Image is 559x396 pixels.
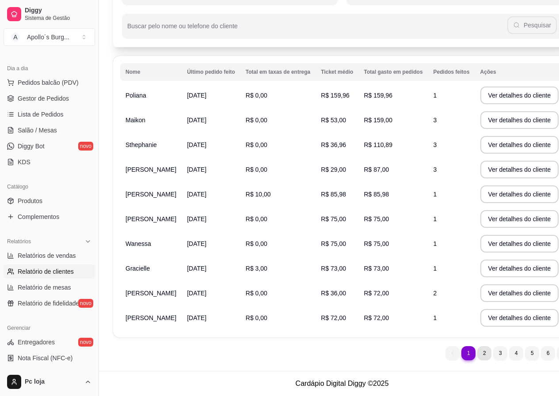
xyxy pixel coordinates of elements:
li: pagination item 2 [477,346,491,360]
span: R$ 85,98 [364,191,389,198]
span: [DATE] [187,117,206,124]
button: Ver detalhes do cliente [480,136,559,154]
th: Total gasto em pedidos [358,63,428,81]
span: R$ 72,00 [364,290,389,297]
li: pagination item 1 active [461,346,475,360]
span: Sistema de Gestão [25,15,91,22]
span: Produtos [18,196,42,205]
button: Ver detalhes do cliente [480,210,559,228]
li: pagination item 3 [493,346,507,360]
span: 1 [434,265,437,272]
span: R$ 0,00 [246,215,267,223]
span: R$ 75,00 [321,240,346,247]
span: R$ 75,00 [364,240,389,247]
span: [DATE] [187,215,206,223]
button: Ver detalhes do cliente [480,260,559,277]
a: Salão / Mesas [4,123,95,137]
span: 3 [434,141,437,148]
a: Entregadoresnovo [4,335,95,349]
a: Diggy Botnovo [4,139,95,153]
span: [DATE] [187,314,206,321]
span: 1 [434,240,437,247]
span: R$ 73,00 [364,265,389,272]
span: R$ 0,00 [246,117,267,124]
span: Diggy Bot [18,142,45,151]
span: [DATE] [187,166,206,173]
span: [DATE] [187,141,206,148]
a: Controle de caixa [4,367,95,381]
a: Relatório de mesas [4,280,95,294]
span: R$ 0,00 [246,290,267,297]
span: Relatório de mesas [18,283,71,292]
span: R$ 36,96 [321,141,346,148]
span: R$ 0,00 [246,166,267,173]
span: R$ 73,00 [321,265,346,272]
input: Buscar pelo nome ou telefone do cliente [127,25,507,34]
button: Ver detalhes do cliente [480,185,559,203]
span: R$ 10,00 [246,191,271,198]
li: pagination item 4 [509,346,523,360]
th: Pedidos feitos [428,63,475,81]
a: Relatório de fidelidadenovo [4,296,95,310]
span: Diggy [25,7,91,15]
div: Catálogo [4,180,95,194]
span: Pc loja [25,378,81,386]
button: Select a team [4,28,95,46]
span: A [11,33,20,41]
span: [PERSON_NAME] [125,290,176,297]
span: R$ 110,89 [364,141,392,148]
span: [DATE] [187,92,206,99]
span: 3 [434,166,437,173]
span: 1 [434,191,437,198]
span: Gracielle [125,265,150,272]
button: Ver detalhes do cliente [480,235,559,253]
a: Produtos [4,194,95,208]
span: R$ 3,00 [246,265,267,272]
span: [DATE] [187,240,206,247]
a: DiggySistema de Gestão [4,4,95,25]
li: pagination item 5 [525,346,539,360]
span: R$ 0,00 [246,240,267,247]
span: Relatório de fidelidade [18,299,79,308]
span: R$ 53,00 [321,117,346,124]
span: Wanessa [125,240,151,247]
span: [PERSON_NAME] [125,314,176,321]
th: Ticket médio [316,63,358,81]
span: Complementos [18,212,59,221]
span: Relatórios [7,238,31,245]
span: R$ 0,00 [246,314,267,321]
span: [DATE] [187,290,206,297]
button: Ver detalhes do cliente [480,87,559,104]
button: Ver detalhes do cliente [480,161,559,178]
span: R$ 0,00 [246,141,267,148]
span: R$ 87,00 [364,166,389,173]
button: Pc loja [4,371,95,392]
span: R$ 29,00 [321,166,346,173]
button: Ver detalhes do cliente [480,309,559,327]
div: Dia a dia [4,61,95,75]
span: [DATE] [187,265,206,272]
span: R$ 72,00 [321,314,346,321]
span: R$ 85,98 [321,191,346,198]
th: Nome [120,63,182,81]
span: R$ 159,96 [321,92,350,99]
span: R$ 0,00 [246,92,267,99]
a: Gestor de Pedidos [4,91,95,106]
span: Sthephanie [125,141,157,148]
span: Entregadores [18,338,55,347]
a: Relatórios de vendas [4,249,95,263]
span: Relatórios de vendas [18,251,76,260]
a: Lista de Pedidos [4,107,95,121]
span: Relatório de clientes [18,267,74,276]
span: 1 [434,92,437,99]
span: [PERSON_NAME] [125,166,176,173]
th: Último pedido feito [182,63,240,81]
span: Lista de Pedidos [18,110,64,119]
li: pagination item 6 [541,346,555,360]
button: Pedidos balcão (PDV) [4,75,95,90]
span: R$ 72,00 [364,314,389,321]
span: [PERSON_NAME] [125,215,176,223]
span: R$ 75,00 [321,215,346,223]
span: Nota Fiscal (NFC-e) [18,354,72,362]
a: Nota Fiscal (NFC-e) [4,351,95,365]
